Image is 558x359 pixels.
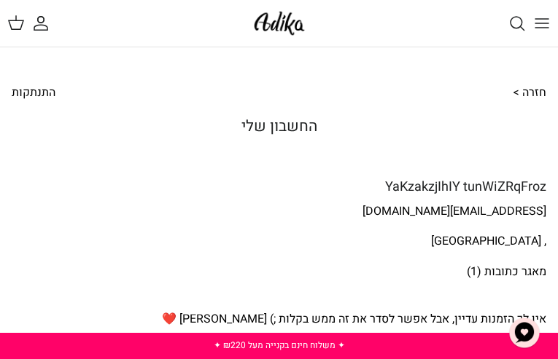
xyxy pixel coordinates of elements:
[513,84,546,103] a: חזרה >
[363,232,546,251] p: , [GEOGRAPHIC_DATA]
[12,117,546,135] h2: החשבון שלי
[503,311,546,355] button: צ'אט
[526,7,558,39] button: Toggle menu
[214,339,345,352] a: ✦ משלוח חינם בקנייה מעל ₪220 ✦
[12,84,55,103] a: התנתקות
[494,7,526,39] a: חיפוש
[32,7,64,39] a: החשבון שלי
[467,263,546,280] a: מאגר כתובות (1)
[363,202,546,221] p: [EMAIL_ADDRESS][DOMAIN_NAME]
[250,7,309,39] img: Adika IL
[363,179,546,195] h5: YaKzakzjIhIY tunWiZRqFroz
[162,310,546,329] p: אין לך הזמנות עדיין, אבל אפשר לסדר את זה ממש בקלות ;) [PERSON_NAME] ❤️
